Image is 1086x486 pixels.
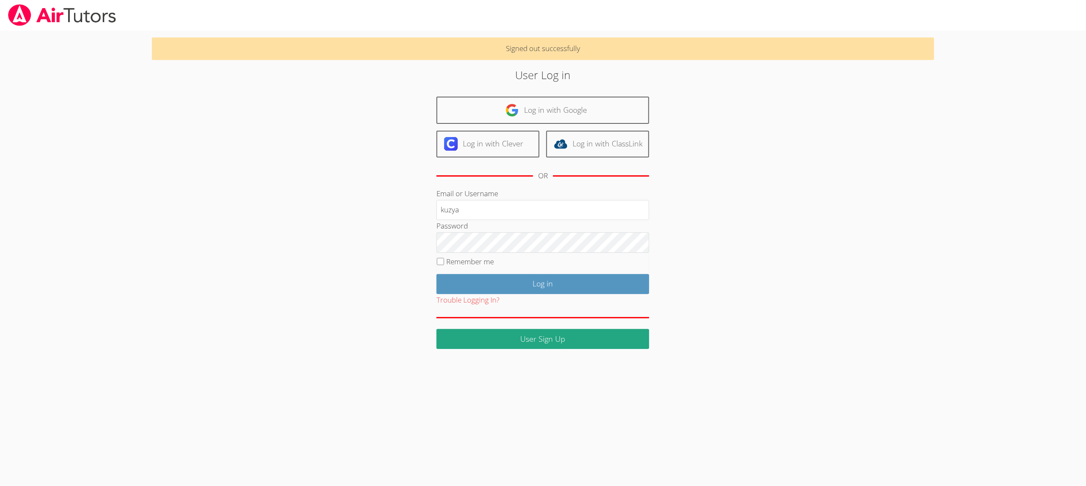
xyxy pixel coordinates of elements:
h2: User Log in [250,67,836,83]
a: Log in with Google [436,97,649,123]
a: Log in with Clever [436,131,539,157]
img: clever-logo-6eab21bc6e7a338710f1a6ff85c0baf02591cd810cc4098c63d3a4b26e2feb20.svg [444,137,458,151]
img: classlink-logo-d6bb404cc1216ec64c9a2012d9dc4662098be43eaf13dc465df04b49fa7ab582.svg [554,137,567,151]
div: OR [538,170,548,182]
input: Log in [436,274,649,294]
p: Signed out successfully [152,37,934,60]
label: Password [436,221,468,231]
label: Email or Username [436,189,498,198]
a: User Sign Up [436,329,649,349]
img: google-logo-50288ca7cdecda66e5e0955fdab243c47b7ad437acaf1139b6f446037453330a.svg [505,103,519,117]
button: Trouble Logging In? [436,294,499,306]
a: Log in with ClassLink [546,131,649,157]
img: airtutors_banner-c4298cdbf04f3fff15de1276eac7730deb9818008684d7c2e4769d2f7ddbe033.png [7,4,117,26]
label: Remember me [447,257,494,266]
